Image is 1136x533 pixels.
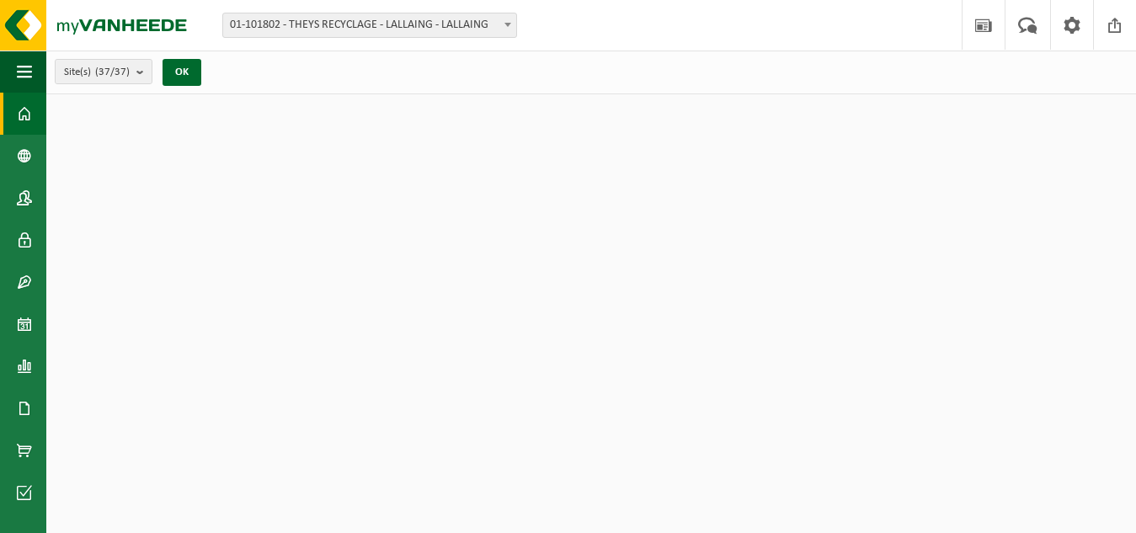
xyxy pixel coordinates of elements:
[223,13,516,37] span: 01-101802 - THEYS RECYCLAGE - LALLAING - LALLAING
[64,60,130,85] span: Site(s)
[222,13,517,38] span: 01-101802 - THEYS RECYCLAGE - LALLAING - LALLAING
[95,67,130,77] count: (37/37)
[163,59,201,86] button: OK
[55,59,152,84] button: Site(s)(37/37)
